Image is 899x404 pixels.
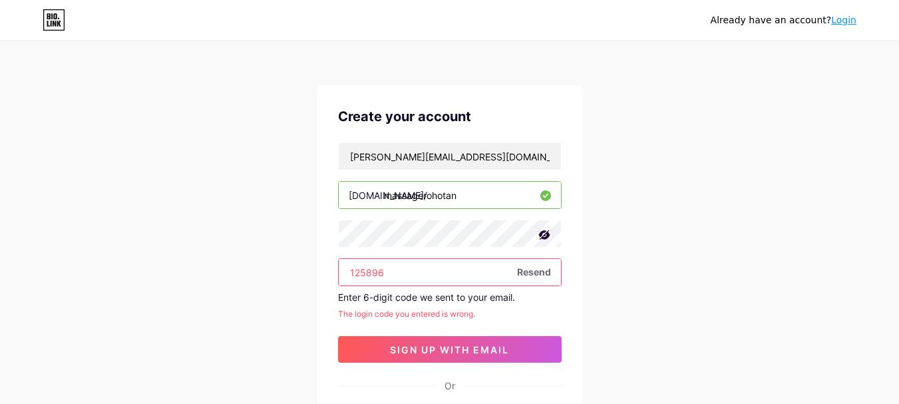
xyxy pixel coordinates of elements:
[339,182,561,208] input: username
[711,13,856,27] div: Already have an account?
[338,336,562,363] button: sign up with email
[445,379,455,393] div: Or
[517,265,551,279] span: Resend
[338,308,562,320] div: The login code you entered is wrong.
[338,106,562,126] div: Create your account
[338,292,562,303] div: Enter 6-digit code we sent to your email.
[339,143,561,170] input: Email
[339,259,561,286] input: Paste login code
[831,15,856,25] a: Login
[349,188,427,202] div: [DOMAIN_NAME]/
[390,344,509,355] span: sign up with email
